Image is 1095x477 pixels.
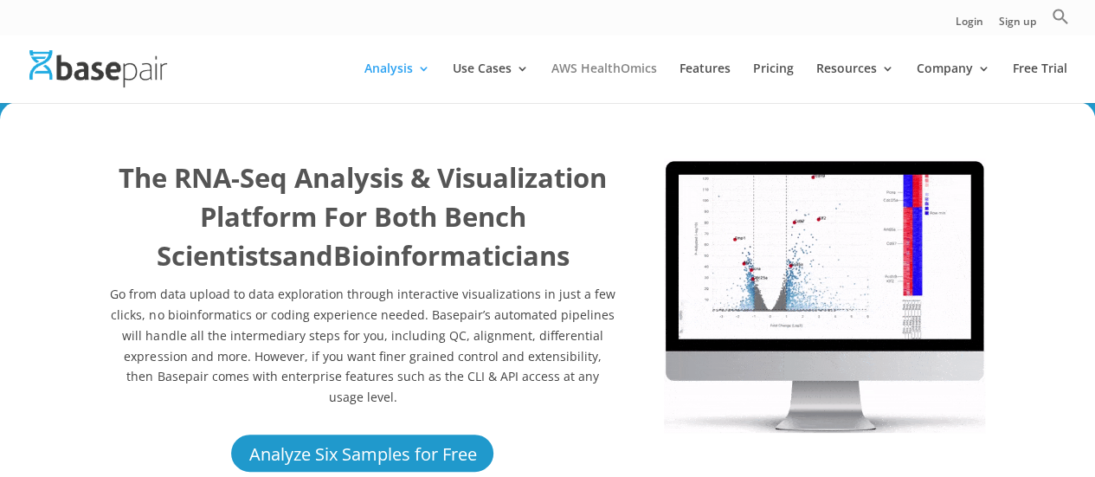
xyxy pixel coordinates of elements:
a: Analyze Six Samples for Free [229,432,496,474]
b: Bioinformaticians [332,237,569,274]
a: Resources [816,62,894,103]
a: Login [956,16,983,35]
img: Basepair [29,50,167,87]
svg: Search [1052,8,1069,25]
a: Analysis [364,62,430,103]
a: Use Cases [453,62,529,103]
a: Search Icon Link [1052,8,1069,35]
a: AWS HealthOmics [551,62,657,103]
p: Go from data upload to data exploration through interactive visualizations in just a few clicks, ... [110,284,616,408]
a: Features [680,62,731,103]
a: Company [917,62,990,103]
a: Pricing [753,62,794,103]
b: The RNA-Seq Analysis & Visualization Platform For Both Bench Scientists [119,159,607,274]
a: Sign up [999,16,1036,35]
img: RNA Seq 2022 [664,158,985,433]
b: and [281,237,332,274]
a: Free Trial [1013,62,1067,103]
